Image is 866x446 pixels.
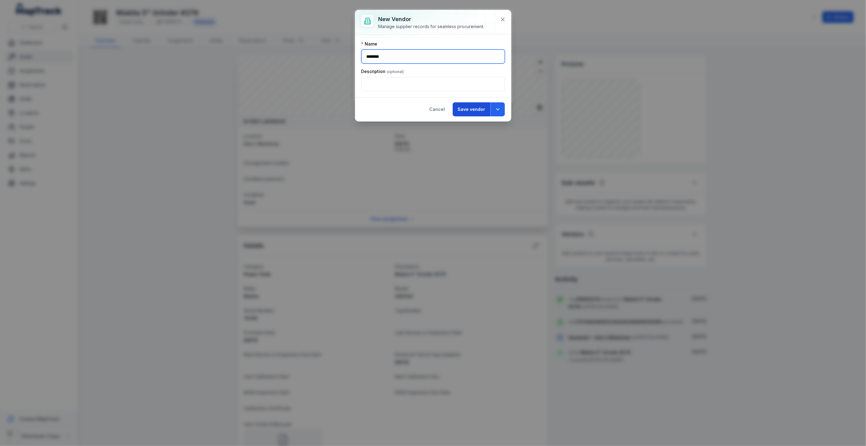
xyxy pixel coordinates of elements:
[361,68,404,75] label: Description
[378,15,484,24] h3: New vendor
[361,41,378,47] label: Name
[424,102,450,116] button: Cancel
[361,77,505,91] input: :rl9:-form-item-label
[453,102,491,116] button: Save vendor
[378,24,484,30] div: Manage supplier records for seamless procurement.
[361,49,505,64] input: :rl8:-form-item-label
